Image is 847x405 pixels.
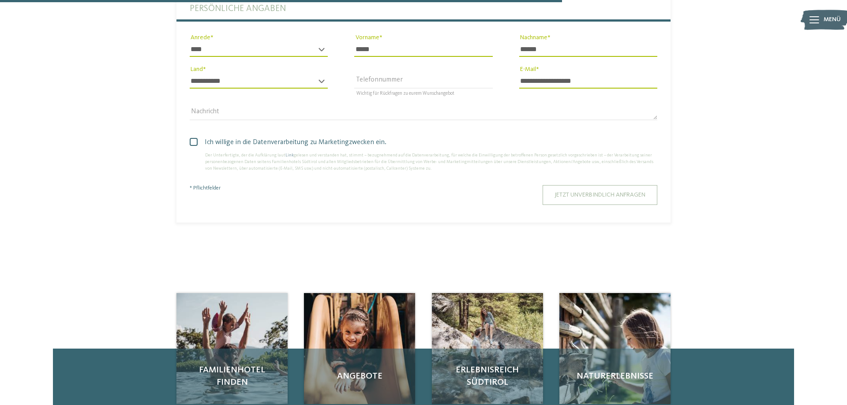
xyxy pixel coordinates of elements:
[190,137,192,152] input: Ich willige in die Datenverarbeitung zu Marketingzwecken ein.
[568,370,662,383] span: Naturerlebnisse
[555,192,645,198] span: Jetzt unverbindlich anfragen
[304,293,415,404] a: Jetzt unverbindlich anfragen! Angebote
[441,364,534,389] span: Erlebnisreich Südtirol
[190,186,221,191] span: * Pflichtfelder
[559,293,671,404] img: Jetzt unverbindlich anfragen!
[432,293,543,404] img: Jetzt unverbindlich anfragen!
[543,185,657,205] button: Jetzt unverbindlich anfragen
[559,293,671,404] a: Jetzt unverbindlich anfragen! Naturerlebnisse
[176,293,288,404] a: Jetzt unverbindlich anfragen! Familienhotel finden
[356,91,454,96] span: Wichtig für Rückfragen zu eurem Wunschangebot
[432,293,543,404] a: Jetzt unverbindlich anfragen! Erlebnisreich Südtirol
[176,293,288,404] img: Jetzt unverbindlich anfragen!
[313,370,406,383] span: Angebote
[304,293,415,404] img: Jetzt unverbindlich anfragen!
[196,137,657,148] span: Ich willige in die Datenverarbeitung zu Marketingzwecken ein.
[285,153,294,157] a: Link
[190,152,657,172] div: Der Unterfertigte, der die Aufklärung laut gelesen und verstanden hat, stimmt – bezugnehmend auf ...
[185,364,279,389] span: Familienhotel finden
